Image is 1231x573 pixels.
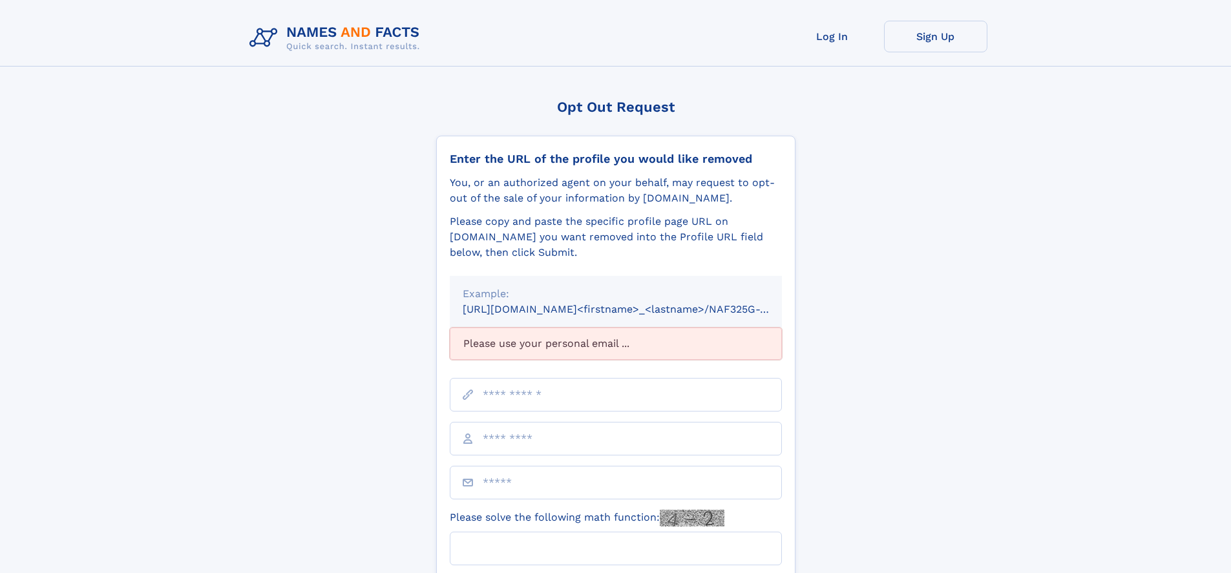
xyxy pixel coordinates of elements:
a: Log In [781,21,884,52]
div: Please copy and paste the specific profile page URL on [DOMAIN_NAME] you want removed into the Pr... [450,214,782,260]
small: [URL][DOMAIN_NAME]<firstname>_<lastname>/NAF325G-xxxxxxxx [463,303,806,315]
div: Please use your personal email ... [450,328,782,360]
a: Sign Up [884,21,987,52]
div: Opt Out Request [436,99,795,115]
img: Logo Names and Facts [244,21,430,56]
div: Example: [463,286,769,302]
div: Enter the URL of the profile you would like removed [450,152,782,166]
div: You, or an authorized agent on your behalf, may request to opt-out of the sale of your informatio... [450,175,782,206]
label: Please solve the following math function: [450,510,724,526]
